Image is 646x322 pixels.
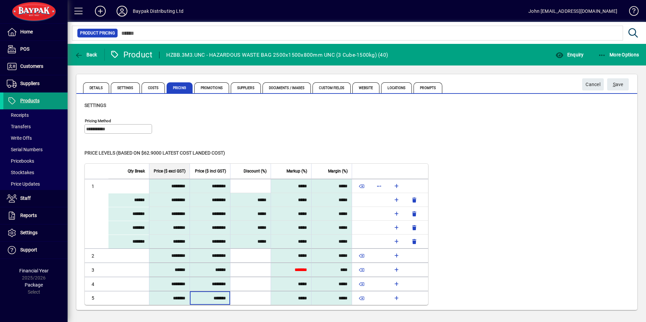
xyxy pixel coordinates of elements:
[75,52,97,57] span: Back
[128,167,145,175] span: Qty Break
[613,82,616,87] span: S
[85,291,108,305] td: 5
[3,58,68,75] a: Customers
[111,5,133,17] button: Profile
[3,207,68,224] a: Reports
[194,82,229,93] span: Promotions
[83,82,109,93] span: Details
[73,49,99,61] button: Back
[555,52,583,57] span: Enquiry
[7,181,40,187] span: Price Updates
[3,121,68,132] a: Transfers
[133,6,183,17] div: Baypak Distributing Ltd
[352,82,380,93] span: Website
[244,167,267,175] span: Discount (%)
[3,242,68,259] a: Support
[111,82,140,93] span: Settings
[90,5,111,17] button: Add
[328,167,348,175] span: Margin (%)
[598,52,639,57] span: More Options
[20,247,37,252] span: Support
[374,181,384,191] button: More options
[313,82,350,93] span: Custom Fields
[3,167,68,178] a: Stocktakes
[607,78,629,90] button: Save
[85,248,108,263] td: 2
[85,277,108,291] td: 4
[80,30,115,36] span: Product Pricing
[7,170,34,175] span: Stocktakes
[596,49,641,61] button: More Options
[20,46,29,52] span: POS
[20,29,33,34] span: Home
[154,167,185,175] span: Price ($ excl GST)
[85,179,108,193] td: 1
[20,63,43,69] span: Customers
[167,82,193,93] span: Pricing
[20,195,31,201] span: Staff
[3,155,68,167] a: Pricebooks
[3,109,68,121] a: Receipts
[166,50,388,60] div: HZBB.3M3.UNC - HAZARDOUS WASTE BAG 2500x1500x800mm UNC (3 Cube-1500kg) (40)
[84,103,106,108] span: Settings
[414,82,442,93] span: Prompts
[20,98,40,103] span: Products
[84,150,225,156] span: Price levels (based on $62.9000 Latest cost landed cost)
[231,82,261,93] span: Suppliers
[624,1,638,23] a: Knowledge Base
[3,224,68,241] a: Settings
[586,79,600,90] span: Cancel
[19,268,49,273] span: Financial Year
[85,263,108,277] td: 3
[20,81,40,86] span: Suppliers
[7,124,31,129] span: Transfers
[263,82,311,93] span: Documents / Images
[3,144,68,155] a: Serial Numbers
[3,190,68,207] a: Staff
[3,41,68,58] a: POS
[613,79,623,90] span: ave
[287,167,307,175] span: Markup (%)
[195,167,226,175] span: Price ($ incl GST)
[554,49,585,61] button: Enquiry
[7,147,43,152] span: Serial Numbers
[7,158,34,164] span: Pricebooks
[110,49,153,60] div: Product
[3,178,68,190] a: Price Updates
[142,82,165,93] span: Costs
[7,135,32,141] span: Write Offs
[20,213,37,218] span: Reports
[7,112,29,118] span: Receipts
[85,118,111,123] mat-label: Pricing method
[582,78,604,90] button: Cancel
[68,49,105,61] app-page-header-button: Back
[3,24,68,41] a: Home
[25,282,43,288] span: Package
[3,75,68,92] a: Suppliers
[528,6,617,17] div: John [EMAIL_ADDRESS][DOMAIN_NAME]
[3,132,68,144] a: Write Offs
[20,230,38,235] span: Settings
[381,82,412,93] span: Locations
